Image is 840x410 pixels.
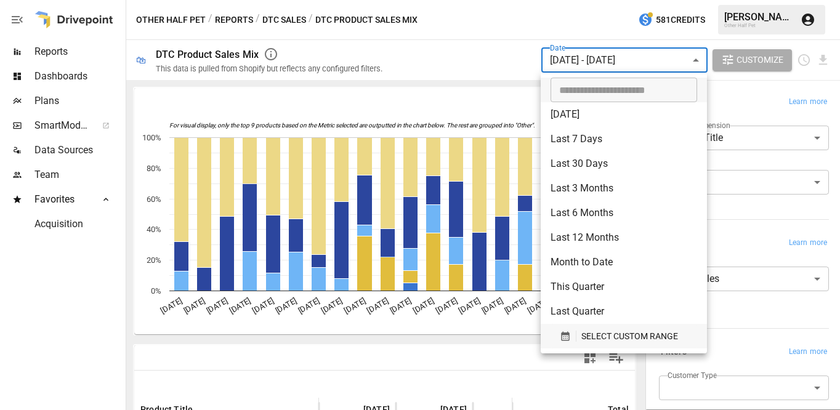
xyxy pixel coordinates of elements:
li: This Quarter [541,275,707,299]
li: Last 6 Months [541,201,707,225]
li: Month to Date [541,250,707,275]
li: Last 12 Months [541,225,707,250]
li: Last 30 Days [541,151,707,176]
span: SELECT CUSTOM RANGE [581,329,678,344]
li: Last 3 Months [541,176,707,201]
li: [DATE] [541,102,707,127]
li: Last Quarter [541,299,707,324]
li: Last 7 Days [541,127,707,151]
button: SELECT CUSTOM RANGE [551,324,697,348]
